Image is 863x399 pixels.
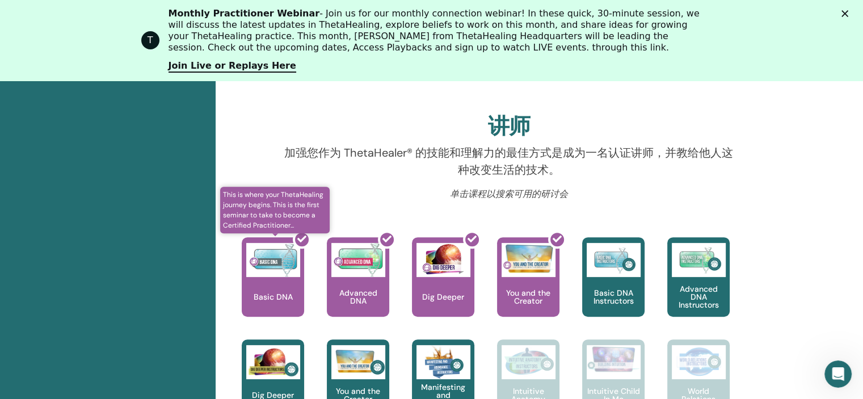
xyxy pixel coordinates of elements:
[667,285,730,309] p: Advanced DNA Instructors
[331,345,385,379] img: You and the Creator Instructors
[502,243,555,274] img: You and the Creator
[412,237,474,339] a: Dig Deeper Dig Deeper
[667,237,730,339] a: Advanced DNA Instructors Advanced DNA Instructors
[283,144,735,178] p: 加强您作为 ThetaHealer® 的技能和理解力的最佳方式是成为一名认证讲师，并教给他人这种改变生活的技术。
[672,345,726,379] img: World Relations Instructors
[246,345,300,379] img: Dig Deeper Instructors
[416,345,470,379] img: Manifesting and Abundance Instructors
[283,187,735,201] p: 单击课程以搜索可用的研讨会
[497,289,559,305] p: You and the Creator
[502,345,555,379] img: Intuitive Anatomy Instructors
[587,345,641,373] img: Intuitive Child In Me Instructors
[169,60,296,73] a: Join Live or Replays Here
[327,237,389,339] a: Advanced DNA Advanced DNA
[331,243,385,277] img: Advanced DNA
[824,360,852,388] iframe: Intercom live chat
[169,8,320,19] b: Monthly Practitioner Webinar
[841,10,853,17] div: Close
[242,237,304,339] a: This is where your ThetaHealing journey begins. This is the first seminar to take to become a Cer...
[220,187,330,233] span: This is where your ThetaHealing journey begins. This is the first seminar to take to become a Cer...
[497,237,559,339] a: You and the Creator You and the Creator
[327,289,389,305] p: Advanced DNA
[169,8,704,53] div: - Join us for our monthly connection webinar! In these quick, 30-minute session, we will discuss ...
[418,293,469,301] p: Dig Deeper
[488,114,530,140] h2: 讲师
[416,243,470,277] img: Dig Deeper
[587,243,641,277] img: Basic DNA Instructors
[141,31,159,49] div: Profile image for ThetaHealing
[582,237,645,339] a: Basic DNA Instructors Basic DNA Instructors
[246,243,300,277] img: Basic DNA
[672,243,726,277] img: Advanced DNA Instructors
[582,289,645,305] p: Basic DNA Instructors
